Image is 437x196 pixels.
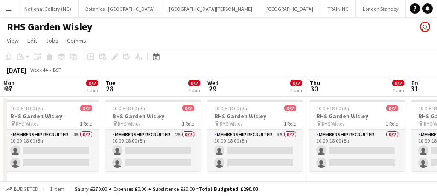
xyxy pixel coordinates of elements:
[3,130,99,171] app-card-role: Membership Recruiter4A0/210:00-18:00 (8h)
[24,35,41,46] a: Edit
[80,120,92,127] span: 1 Role
[64,35,90,46] a: Comms
[46,37,58,44] span: Jobs
[308,84,320,94] span: 30
[105,100,201,171] app-job-card: 10:00-18:00 (8h)0/2RHS Garden Wisley RHS Wisley1 RoleMembership Recruiter2A0/210:00-18:00 (8h)
[3,112,99,120] h3: RHS Garden Wisley
[214,105,249,111] span: 10:00-18:00 (8h)
[7,37,19,44] span: View
[189,87,200,94] div: 1 Job
[118,120,141,127] span: RHS Wisley
[207,79,218,87] span: Wed
[320,0,356,17] button: TRAINING
[291,87,302,94] div: 1 Job
[28,67,50,73] span: Week 44
[79,0,162,17] button: Botanics - [GEOGRAPHIC_DATA]
[188,80,200,86] span: 0/2
[356,0,406,17] button: London Standby
[316,105,351,111] span: 10:00-18:00 (8h)
[104,84,115,94] span: 28
[386,120,398,127] span: 1 Role
[322,120,345,127] span: RHS Wisley
[309,100,405,171] app-job-card: 10:00-18:00 (8h)0/2RHS Garden Wisley RHS Wisley1 RoleMembership Recruiter0/210:00-18:00 (8h)
[420,22,430,32] app-user-avatar: Claudia Lewis
[42,35,62,46] a: Jobs
[16,120,39,127] span: RHS Wisley
[27,37,37,44] span: Edit
[47,186,67,192] span: 1 item
[309,112,405,120] h3: RHS Garden Wisley
[7,66,26,74] div: [DATE]
[17,0,79,17] button: National Gallery (NG)
[411,79,418,87] span: Fri
[207,100,303,171] app-job-card: 10:00-18:00 (8h)0/2RHS Garden Wisley RHS Wisley1 RoleMembership Recruiter3A0/210:00-18:00 (8h)
[182,120,194,127] span: 1 Role
[10,105,45,111] span: 10:00-18:00 (8h)
[75,186,258,192] div: Salary £270.00 + Expenses £0.00 + Subsistence £20.00 =
[206,84,218,94] span: 29
[87,87,98,94] div: 1 Job
[2,84,15,94] span: 27
[309,130,405,171] app-card-role: Membership Recruiter0/210:00-18:00 (8h)
[284,105,296,111] span: 0/2
[105,112,201,120] h3: RHS Garden Wisley
[220,120,243,127] span: RHS Wisley
[392,80,404,86] span: 0/2
[3,35,22,46] a: View
[162,0,259,17] button: [GEOGRAPHIC_DATA][PERSON_NAME]
[112,105,147,111] span: 10:00-18:00 (8h)
[309,79,320,87] span: Thu
[14,186,38,192] span: Budgeted
[284,120,296,127] span: 1 Role
[386,105,398,111] span: 0/2
[105,130,201,171] app-card-role: Membership Recruiter2A0/210:00-18:00 (8h)
[207,130,303,171] app-card-role: Membership Recruiter3A0/210:00-18:00 (8h)
[290,80,302,86] span: 0/2
[410,84,418,94] span: 31
[7,20,93,33] h1: RHS Garden Wisley
[3,100,99,171] app-job-card: 10:00-18:00 (8h)0/2RHS Garden Wisley RHS Wisley1 RoleMembership Recruiter4A0/210:00-18:00 (8h)
[86,80,98,86] span: 0/2
[4,184,40,194] button: Budgeted
[3,79,15,87] span: Mon
[105,79,115,87] span: Tue
[67,37,86,44] span: Comms
[199,186,258,192] span: Total Budgeted £290.00
[53,67,61,73] div: BST
[393,87,404,94] div: 1 Job
[80,105,92,111] span: 0/2
[182,105,194,111] span: 0/2
[207,112,303,120] h3: RHS Garden Wisley
[259,0,320,17] button: [GEOGRAPHIC_DATA]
